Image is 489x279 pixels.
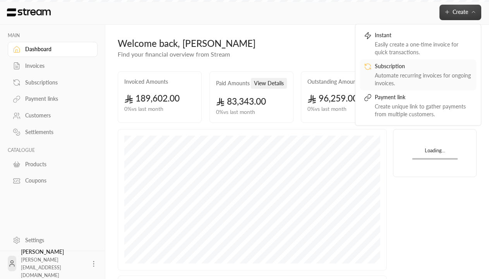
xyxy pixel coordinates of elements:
[8,157,98,172] a: Products
[453,9,468,15] span: Create
[375,31,472,41] div: Instant
[8,147,98,153] p: CATALOGUE
[216,96,266,107] span: 83,343.00
[8,173,98,188] a: Coupons
[8,125,98,140] a: Settlements
[216,79,250,87] h2: Paid Amounts
[360,59,476,90] a: SubscriptionAutomate recurring invoices for ongoing invoices.
[216,108,255,116] span: 0 % vs last month
[6,8,51,17] img: Logo
[360,90,476,121] a: Payment linkCreate unique link to gather payments from multiple customers.
[412,147,458,158] div: Loading...
[25,177,88,184] div: Coupons
[118,50,230,58] span: Find your financial overview from Stream
[124,93,180,103] span: 189,602.00
[251,78,287,89] button: View Details
[375,93,472,103] div: Payment link
[8,232,98,248] a: Settings
[8,42,98,57] a: Dashboard
[124,105,163,113] span: 0 % vs last month
[8,75,98,90] a: Subscriptions
[25,128,88,136] div: Settlements
[439,5,481,20] button: Create
[360,28,476,59] a: InstantEasily create a one-time invoice for quick transactions.
[124,78,168,86] h2: Invoiced Amounts
[118,37,413,50] div: Welcome back, [PERSON_NAME]
[375,41,472,56] div: Easily create a one-time invoice for quick transactions.
[25,79,88,86] div: Subscriptions
[375,62,472,72] div: Subscription
[25,160,88,168] div: Products
[25,95,88,103] div: Payment links
[307,105,347,113] span: 0 % vs last month
[25,45,88,53] div: Dashboard
[25,62,88,70] div: Invoices
[8,59,98,74] a: Invoices
[8,33,98,39] p: MAIN
[25,236,88,244] div: Settings
[25,112,88,119] div: Customers
[307,78,360,86] h2: Outstanding Amounts
[307,93,358,103] span: 96,259.00
[8,91,98,107] a: Payment links
[21,248,85,279] div: [PERSON_NAME]
[21,257,61,278] span: [PERSON_NAME][EMAIL_ADDRESS][DOMAIN_NAME]
[375,72,472,87] div: Automate recurring invoices for ongoing invoices.
[8,108,98,123] a: Customers
[375,103,472,118] div: Create unique link to gather payments from multiple customers.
